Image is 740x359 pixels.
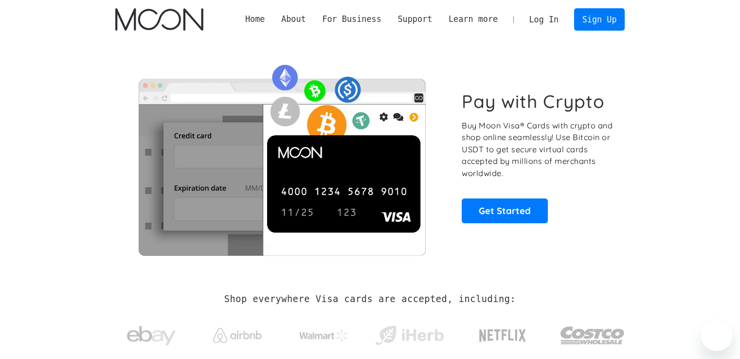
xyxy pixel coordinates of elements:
[560,317,625,354] img: Costco
[224,294,516,305] h2: Shop everywhere Visa cards are accepted, including:
[440,13,506,25] div: Learn more
[237,13,273,25] a: Home
[459,314,546,353] a: Netflix
[701,320,732,351] iframe: Button to launch messaging window
[462,90,605,112] h1: Pay with Crypto
[115,8,203,31] img: Moon Logo
[449,13,498,25] div: Learn more
[127,321,176,351] img: ebay
[397,13,432,25] div: Support
[322,13,381,25] div: For Business
[521,9,567,30] a: Log In
[373,313,446,353] a: iHerb
[390,13,440,25] div: Support
[560,307,625,359] a: Costco
[273,13,314,25] div: About
[281,13,306,25] div: About
[115,8,203,31] a: home
[373,323,446,348] img: iHerb
[299,330,348,341] img: Walmart
[314,13,390,25] div: For Business
[115,58,449,255] img: Moon Cards let you spend your crypto anywhere Visa is accepted.
[287,320,360,346] a: Walmart
[213,328,262,343] img: Airbnb
[115,311,188,356] a: ebay
[462,198,548,223] a: Get Started
[201,318,273,348] a: Airbnb
[478,323,527,348] img: Netflix
[462,120,614,179] p: Buy Moon Visa® Cards with crypto and shop online seamlessly! Use Bitcoin or USDT to get secure vi...
[574,8,625,30] a: Sign Up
